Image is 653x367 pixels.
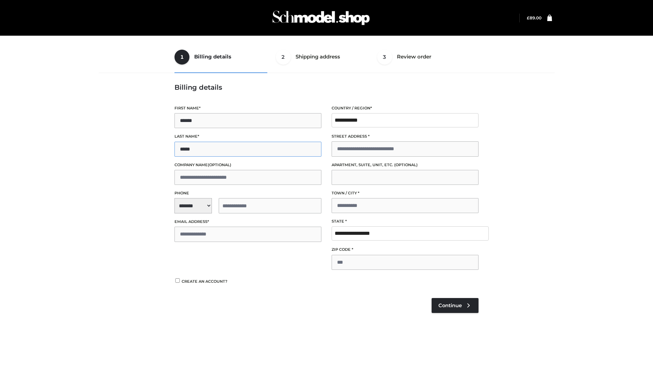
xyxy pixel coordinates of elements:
span: (optional) [394,162,418,167]
label: Email address [174,219,321,225]
bdi: 89.00 [527,15,541,20]
span: Continue [438,302,462,309]
a: £89.00 [527,15,541,20]
label: Town / City [332,190,479,196]
h3: Billing details [174,83,479,91]
img: Schmodel Admin 964 [270,4,372,31]
label: ZIP Code [332,246,479,253]
span: Create an account? [182,279,228,284]
label: First name [174,105,321,111]
label: Country / Region [332,105,479,111]
label: Last name [174,133,321,140]
label: Company name [174,162,321,168]
span: (optional) [208,162,231,167]
label: Phone [174,190,321,196]
label: State [332,218,479,225]
label: Street address [332,133,479,140]
input: Create an account? [174,278,181,283]
a: Continue [432,298,479,313]
span: £ [527,15,530,20]
label: Apartment, suite, unit, etc. [332,162,479,168]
